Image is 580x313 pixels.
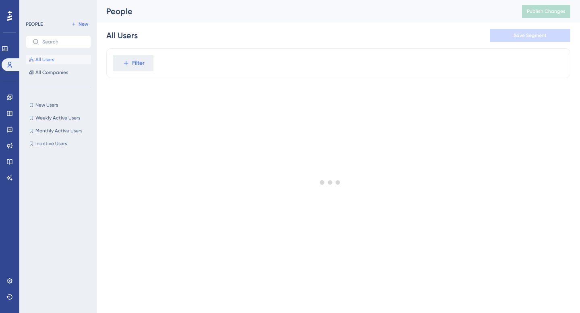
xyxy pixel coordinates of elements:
[35,128,82,134] span: Monthly Active Users
[106,30,138,41] div: All Users
[79,21,88,27] span: New
[106,6,502,17] div: People
[522,5,570,18] button: Publish Changes
[35,102,58,108] span: New Users
[26,126,91,136] button: Monthly Active Users
[527,8,565,14] span: Publish Changes
[26,21,43,27] div: PEOPLE
[26,55,91,64] button: All Users
[35,56,54,63] span: All Users
[42,39,84,45] input: Search
[35,69,68,76] span: All Companies
[26,100,91,110] button: New Users
[514,32,547,39] span: Save Segment
[26,113,91,123] button: Weekly Active Users
[26,139,91,148] button: Inactive Users
[26,68,91,77] button: All Companies
[35,140,67,147] span: Inactive Users
[68,19,91,29] button: New
[490,29,570,42] button: Save Segment
[35,115,80,121] span: Weekly Active Users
